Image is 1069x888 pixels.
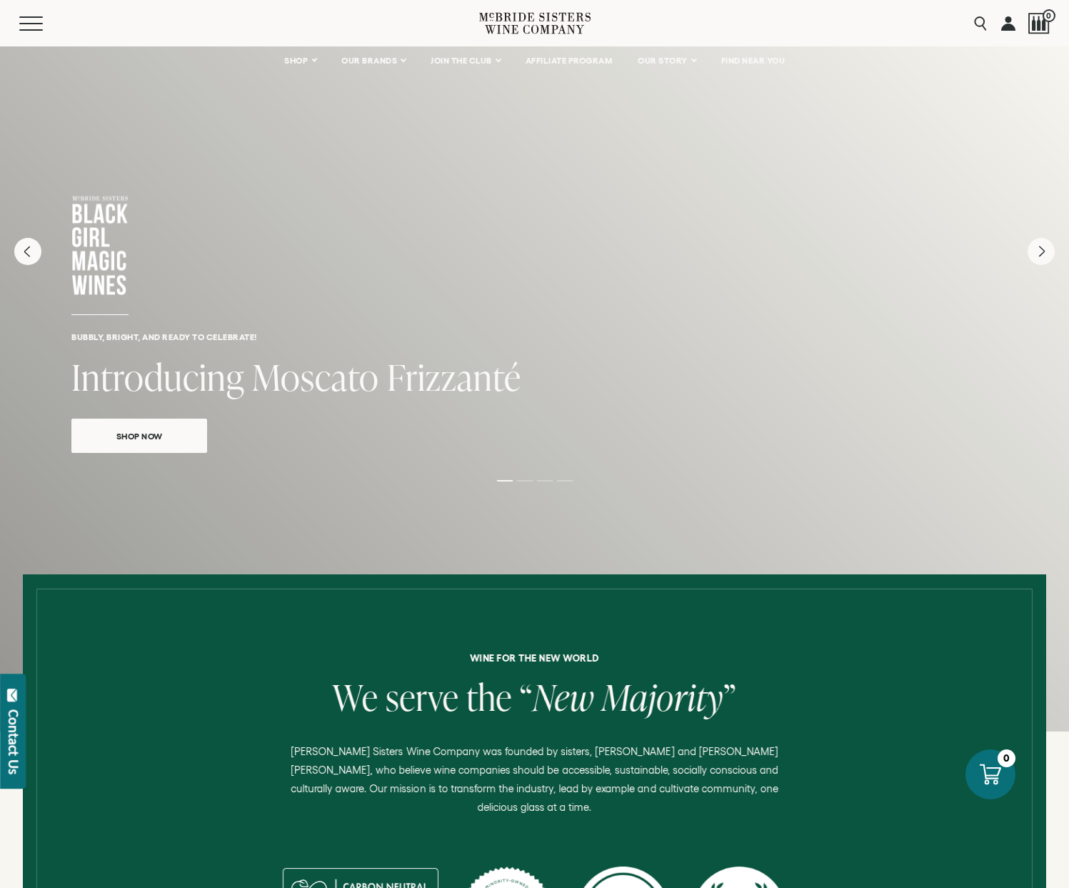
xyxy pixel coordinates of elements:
li: Page dot 2 [517,480,533,482]
span: Moscato [252,352,379,401]
a: FIND NEAR YOU [712,46,795,75]
span: Majority [602,672,723,722]
span: AFFILIATE PROGRAM [526,56,613,66]
li: Page dot 3 [537,480,553,482]
span: OUR BRANDS [341,56,397,66]
div: 0 [998,749,1015,767]
button: Mobile Menu Trigger [19,16,71,31]
span: OUR STORY [638,56,688,66]
span: JOIN THE CLUB [431,56,492,66]
a: OUR BRANDS [332,46,414,75]
button: Previous [14,238,41,265]
span: 0 [1043,9,1055,22]
li: Page dot 1 [497,480,513,482]
span: the [466,672,512,722]
span: SHOP [284,56,308,66]
h6: Wine for the new world [33,653,1035,663]
a: OUR STORY [628,46,705,75]
h6: Bubbly, bright, and ready to celebrate! [71,332,998,341]
span: We [333,672,378,722]
a: SHOP [275,46,325,75]
span: Introducing [71,352,244,401]
p: [PERSON_NAME] Sisters Wine Company was founded by sisters, [PERSON_NAME] and [PERSON_NAME] [PERSO... [278,742,792,817]
li: Page dot 4 [557,480,573,482]
a: JOIN THE CLUB [421,46,509,75]
span: “ [520,672,533,722]
button: Next [1028,238,1055,265]
span: New [533,672,594,722]
span: Shop Now [91,428,188,444]
a: AFFILIATE PROGRAM [516,46,622,75]
div: Contact Us [6,709,21,774]
span: Frizzanté [387,352,521,401]
span: ” [723,672,736,722]
a: Shop Now [71,419,207,453]
span: serve [386,672,458,722]
span: FIND NEAR YOU [721,56,786,66]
